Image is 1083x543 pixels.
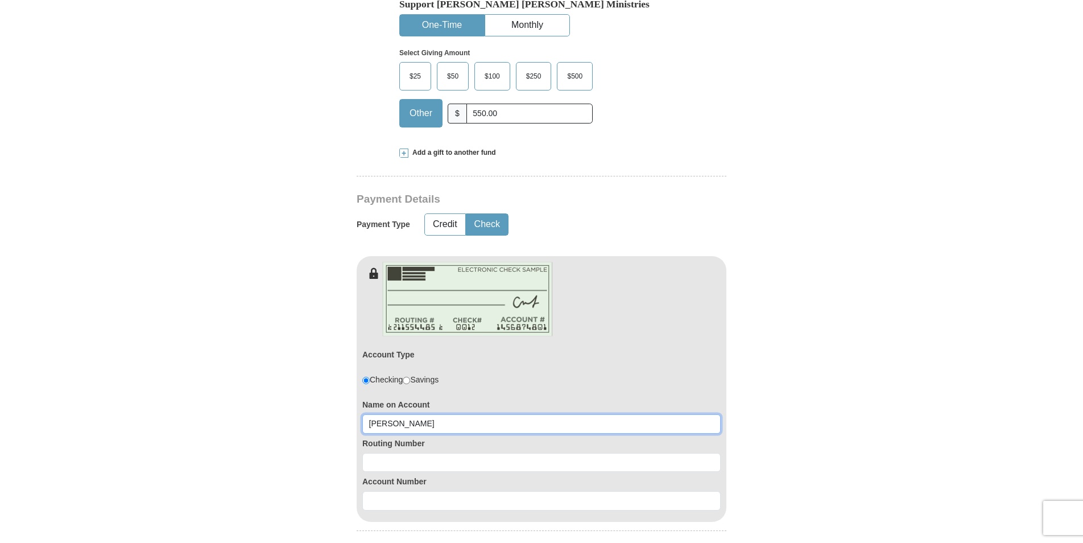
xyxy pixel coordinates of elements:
[362,399,721,410] label: Name on Account
[466,214,508,235] button: Check
[404,68,427,85] span: $25
[362,349,415,360] label: Account Type
[425,214,465,235] button: Credit
[404,105,438,122] span: Other
[362,374,439,385] div: Checking Savings
[399,49,470,57] strong: Select Giving Amount
[357,220,410,229] h5: Payment Type
[441,68,464,85] span: $50
[362,476,721,487] label: Account Number
[485,15,569,36] button: Monthly
[561,68,588,85] span: $500
[408,148,496,158] span: Add a gift to another fund
[479,68,506,85] span: $100
[520,68,547,85] span: $250
[448,104,467,124] span: $
[357,193,647,206] h3: Payment Details
[362,438,721,449] label: Routing Number
[382,262,553,336] img: check-en.png
[466,104,593,124] input: Other Amount
[400,15,484,36] button: One-Time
